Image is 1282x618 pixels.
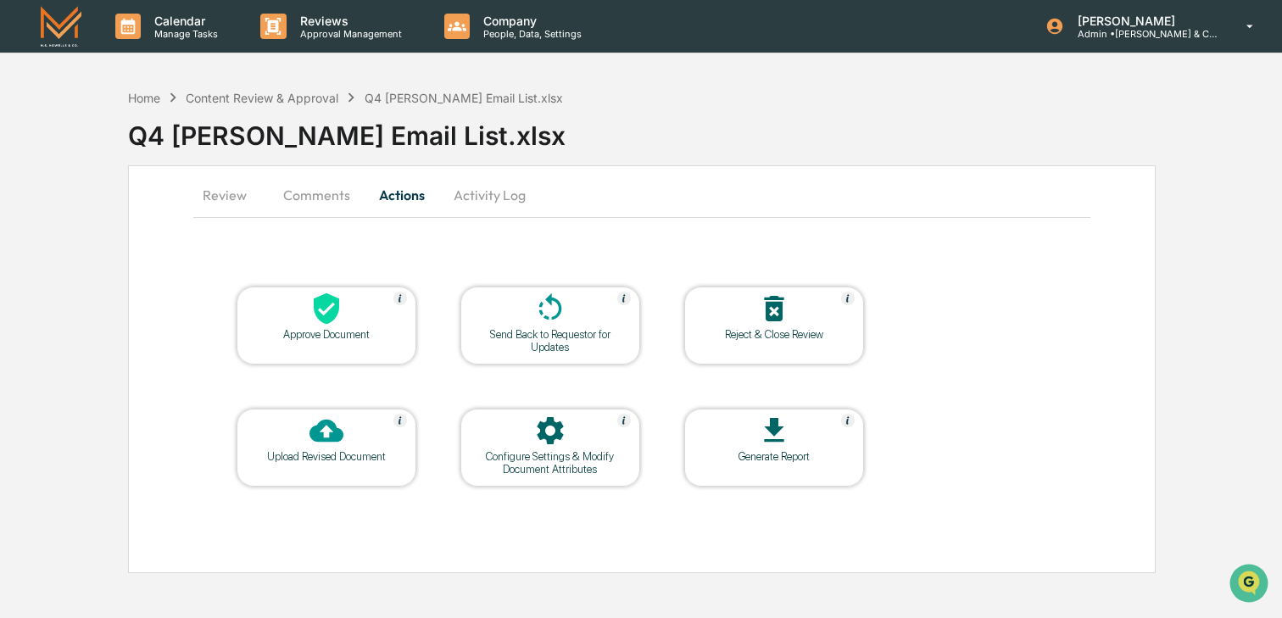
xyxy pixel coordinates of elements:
[128,107,1282,151] div: Q4 [PERSON_NAME] Email List.xlsx
[470,14,590,28] p: Company
[617,292,631,305] img: Help
[140,214,210,231] span: Attestations
[1064,14,1222,28] p: [PERSON_NAME]
[393,414,407,427] img: Help
[116,207,217,237] a: 🗄️Attestations
[288,135,309,155] button: Start new chat
[440,175,539,215] button: Activity Log
[617,414,631,427] img: Help
[365,91,563,105] div: Q4 [PERSON_NAME] Email List.xlsx
[193,175,270,215] button: Review
[34,246,107,263] span: Data Lookup
[128,91,160,105] div: Home
[58,147,215,160] div: We're available if you need us!
[393,292,407,305] img: Help
[58,130,278,147] div: Start new chat
[17,36,309,63] p: How can we help?
[698,328,850,341] div: Reject & Close Review
[17,248,31,261] div: 🔎
[1064,28,1222,40] p: Admin • [PERSON_NAME] & Co. - BD
[841,414,855,427] img: Help
[141,28,226,40] p: Manage Tasks
[270,175,364,215] button: Comments
[470,28,590,40] p: People, Data, Settings
[250,450,403,463] div: Upload Revised Document
[1228,562,1274,608] iframe: Open customer support
[186,91,338,105] div: Content Review & Approval
[10,207,116,237] a: 🖐️Preclearance
[10,239,114,270] a: 🔎Data Lookup
[123,215,137,229] div: 🗄️
[193,175,1090,215] div: secondary tabs example
[41,6,81,46] img: logo
[474,450,627,476] div: Configure Settings & Modify Document Attributes
[287,28,410,40] p: Approval Management
[120,287,205,300] a: Powered byPylon
[250,328,403,341] div: Approve Document
[287,14,410,28] p: Reviews
[17,130,47,160] img: 1746055101610-c473b297-6a78-478c-a979-82029cc54cd1
[141,14,226,28] p: Calendar
[698,450,850,463] div: Generate Report
[17,215,31,229] div: 🖐️
[841,292,855,305] img: Help
[474,328,627,354] div: Send Back to Requestor for Updates
[364,175,440,215] button: Actions
[34,214,109,231] span: Preclearance
[169,287,205,300] span: Pylon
